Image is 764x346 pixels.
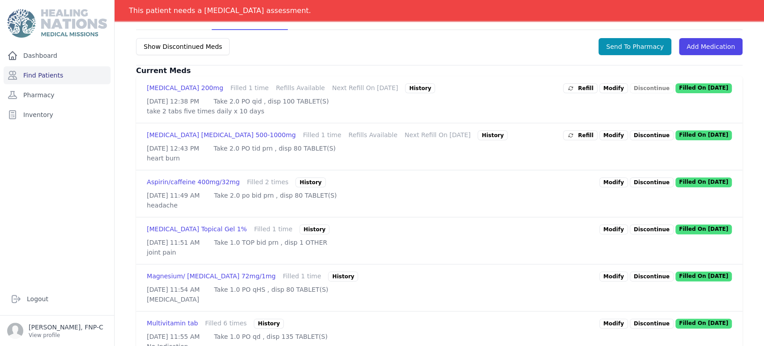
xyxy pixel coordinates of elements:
a: Logout [7,290,107,308]
a: Inventory [4,106,111,124]
a: Modify [599,130,628,140]
p: Take 1.0 PO qHS , disp 80 TABLET(S) [214,285,328,294]
div: Filled 1 time [303,130,341,140]
p: Take 1.0 TOP bid prn , disp 1 OTHER [214,238,327,247]
div: History [328,272,358,281]
div: Refills Available [276,83,324,93]
a: Find Patients [4,66,111,84]
span: Refill [567,131,593,140]
p: Take 2.0 PO tid prn , disp 80 TABLET(S) [213,144,336,153]
img: Medical Missions EMR [7,9,107,38]
p: Discontinue [630,177,674,187]
p: Take 2.0 PO qid , disp 100 TABLET(S) [213,97,329,106]
p: Discontinue [630,272,674,281]
h3: Current Meds [136,65,743,76]
div: History [295,177,325,187]
p: [DATE] 12:38 PM [147,97,199,106]
div: [MEDICAL_DATA] 200mg [147,83,223,93]
button: Show Discontinued Meds [136,38,230,55]
p: [DATE] 12:43 PM [147,144,199,153]
div: History [254,319,284,329]
p: Discontinue [630,83,674,93]
div: Aspirin/caffeine 400mg/32mg [147,177,240,187]
div: Magnesium/ [MEDICAL_DATA] 72mg/1mg [147,272,276,281]
div: Refills Available [348,130,397,140]
div: Next Refill On [DATE] [405,130,471,140]
p: Filled On [DATE] [675,225,732,234]
p: headache [147,201,732,210]
div: Filled 1 time [254,225,293,234]
div: Filled 1 time [283,272,321,281]
p: [MEDICAL_DATA] [147,295,732,304]
a: Dashboard [4,47,111,65]
p: Take 1.0 PO qd , disp 135 TABLET(S) [214,332,327,341]
div: Next Refill On [DATE] [332,83,398,93]
p: Filled On [DATE] [675,130,732,140]
p: Discontinue [630,130,674,140]
p: Filled On [DATE] [675,319,732,329]
p: [DATE] 11:55 AM [147,332,200,341]
a: [PERSON_NAME], FNP-C View profile [7,323,107,339]
a: Modify [599,319,628,329]
span: Refill [567,84,593,93]
a: Modify [599,272,628,281]
p: Discontinue [630,319,674,329]
p: Filled On [DATE] [675,83,732,93]
div: [MEDICAL_DATA] Topical Gel 1% [147,225,247,234]
a: Modify [599,177,628,187]
p: joint pain [147,248,732,257]
div: Filled 1 time [230,83,269,93]
div: History [405,83,435,93]
p: View profile [29,332,103,339]
p: Filled On [DATE] [675,177,732,187]
p: [DATE] 11:54 AM [147,285,200,294]
div: Filled 2 times [247,177,289,187]
div: Filled 6 times [205,319,247,329]
div: [MEDICAL_DATA] [MEDICAL_DATA] 500-1000mg [147,130,296,140]
a: Pharmacy [4,86,111,104]
p: [PERSON_NAME], FNP-C [29,323,103,332]
div: History [299,225,329,234]
p: Filled On [DATE] [675,272,732,281]
a: Modify [599,83,628,93]
p: [DATE] 11:49 AM [147,191,200,200]
p: heart burn [147,154,732,163]
a: Modify [599,225,628,234]
p: Discontinue [630,225,674,234]
p: Take 2.0 po bid prn , disp 80 TABLET(S) [214,191,337,200]
div: Multivitamin tab [147,319,198,329]
p: take 2 tabs five times daily x 10 days [147,107,732,116]
button: Send To Pharmacy [598,38,671,55]
div: History [478,130,508,140]
a: Add Medication [679,38,743,55]
p: [DATE] 11:51 AM [147,238,200,247]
